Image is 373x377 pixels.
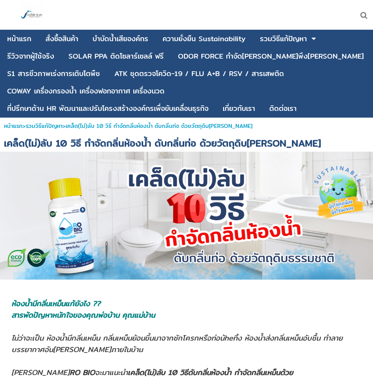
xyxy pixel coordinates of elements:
[114,66,284,81] a: ATK ชุดตรวจโควิด-19 / FLU A+B / RSV / สารเสพติด
[178,53,364,60] div: ODOR FORCE กำจัด[PERSON_NAME]พึง[PERSON_NAME]
[26,122,62,130] a: รวมวิธีแก้ปัญหา
[7,70,100,77] div: S1 สารชีวภาพเร่งการเติบโตพืช
[4,135,321,150] span: เคล็ด(ไม่)ลับ 10 วิธี กำจัดกลิ่นห้องน้ำ ดับกลิ่นท่อ ด้วยวัตถุดิบ[PERSON_NAME]
[93,35,148,42] div: บําบัดน้ำเสียองค์กร
[11,309,155,321] span: สารพัดปัญหาหนักใจของคุณพ่อบ้าน คุณแม่บ้าน
[7,105,208,112] div: ที่ปรึกษาด้าน HR พัฒนาและปรับโครงสร้างองค์กรเพื่อขับเคลื่อนธุรกิจ
[7,35,31,42] div: หน้าแรก
[45,35,78,42] div: สั่งซื้อสินค้า
[114,70,284,77] div: ATK ชุดตรวจโควิด-19 / FLU A+B / RSV / สารเสพติด
[7,101,208,116] a: ที่ปรึกษาด้าน HR พัฒนาและปรับโครงสร้างองค์กรเพื่อขับเคลื่อนธุรกิจ
[163,31,246,46] a: ความยั่งยืน Sustainability
[45,31,78,46] a: สั่งซื้อสินค้า
[269,105,297,112] div: ติดต่อเรา
[93,31,148,46] a: บําบัดน้ำเสียองค์กร
[11,332,343,355] span: ไม่ว่าจะเป็น ห้องน้ำมีกลิ่นเหม็น กลิ่นเหม็นย้อนขึ้นมาจากชักโครกหรือท่อน้heทิ้ง ห้องน้ำส่งกลิ่นเหม...
[68,49,164,64] a: SOLAR PPA ติดโซลาร์เซลล์ ฟรี
[178,49,364,64] a: ODOR FORCE กำจัด[PERSON_NAME]พึง[PERSON_NAME]
[11,298,100,309] span: ห้องน้ำมีกลิ่นเหม็นแก้ยังไง ??
[269,101,297,116] a: ติดต่อเรา
[7,88,165,95] div: COWAY เครื่องกรองน้ำ เครื่องฟอกอากาศ เครื่องนวด
[4,122,23,130] a: หน้าแรก
[260,31,307,46] a: รวมวิธีแก้ปัญหา
[223,101,255,116] a: เกี่ยวกับเรา
[20,3,44,27] img: large-1644130236041.jpg
[7,84,165,99] a: COWAY เครื่องกรองน้ำ เครื่องฟอกอากาศ เครื่องนวด
[7,31,31,46] a: หน้าแรก
[7,66,100,81] a: S1 สารชีวภาพเร่งการเติบโตพืช
[163,35,246,42] div: ความยั่งยืน Sustainability
[260,35,307,42] div: รวมวิธีแก้ปัญหา
[68,53,164,60] div: SOLAR PPA ติดโซลาร์เซลล์ ฟรี
[66,122,252,130] span: เคล็ด(ไม่)ลับ 10 วิธี กำจัดกลิ่นห้องน้ำ ดับกลิ่นท่อ ด้วยวัตถุดิบ[PERSON_NAME]
[7,53,54,60] div: รีวิวจากผู้ใช้จริง
[223,105,255,112] div: เกี่ยวกับเรา
[7,49,54,64] a: รีวิวจากผู้ใช้จริง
